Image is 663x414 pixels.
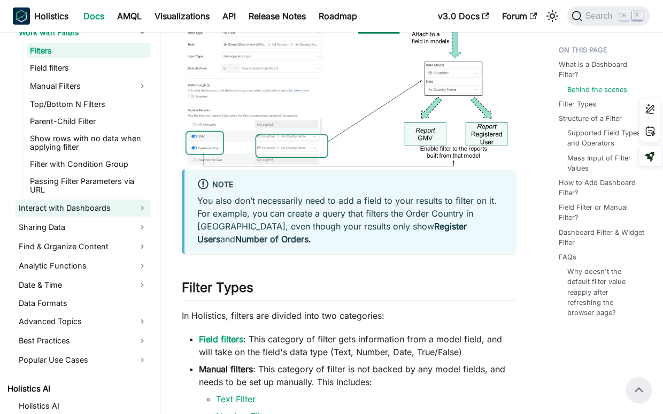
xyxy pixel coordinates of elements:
a: Field Filter or Manual Filter? [559,202,646,223]
a: Parent-Child Filter [27,114,151,129]
a: Supported Field Types and Operators [567,128,642,148]
a: Manual Filters [27,78,151,95]
a: Release Notes [242,7,312,25]
li: : This category of filter gets information from a model field, and will take on the field's data ... [199,333,516,358]
a: v3.0 Docs [431,7,496,25]
a: Filter Types [559,99,596,109]
a: Advanced Topics [16,313,151,330]
button: Scroll back to top [626,377,652,403]
a: Dashboard Filter & Widget Filter [559,227,646,248]
a: Forum [496,7,543,25]
a: Sharing Data [16,219,151,236]
b: Holistics [34,10,68,22]
p: In Holistics, filters are divided into two categories: [182,309,516,322]
a: Roadmap [312,7,364,25]
a: Why doesn't the default filter value reapply after refreshing the browser page? [567,266,642,318]
a: FAQs [559,252,576,262]
div: note [197,178,503,192]
a: Holistics AI [16,398,151,413]
a: Field filters [199,334,243,344]
a: Structure of a Filter [559,113,622,124]
a: Data Formats [16,296,151,311]
button: Switch between dark and light mode (currently light mode) [544,7,561,25]
p: You also don’t necessarily need to add a field to your results to filter on it. For example, you ... [197,194,503,246]
a: Filter with Condition Group [27,157,151,172]
kbd: ⌘ [619,11,629,21]
a: Show rows with no data when applying filter [27,131,151,155]
a: Passing Filter Parameters via URL [27,174,151,197]
a: What is a Dashboard Filter? [559,59,646,80]
a: Date & Time [16,277,151,294]
a: Holistics AI [4,381,151,396]
a: Behind the scenes [567,85,627,95]
a: Find & Organize Content [16,238,151,255]
a: Docs [77,7,111,25]
kbd: K [632,11,643,20]
a: Popular Use Cases [16,351,151,369]
a: Best Practices [16,332,151,349]
span: Search [582,11,619,21]
a: HolisticsHolistics [13,7,68,25]
img: Holistics [13,7,30,25]
a: Top/Bottom N Filters [27,97,151,112]
a: Visualizations [148,7,216,25]
a: Filters [27,43,151,58]
a: API [216,7,242,25]
strong: Manual filters [199,364,253,374]
a: Analytic Functions [16,257,151,274]
a: Interact with Dashboards [16,200,151,217]
a: How to Add Dashboard Filter? [559,178,646,198]
a: AMQL [111,7,148,25]
strong: Number of Orders. [235,234,311,244]
h2: Filter Types [182,280,516,300]
a: Work with Filters [16,24,151,41]
button: Search (Command+K) [567,6,650,26]
a: Text Filter [216,394,256,404]
a: Mass Input of Filter Values [567,153,642,173]
a: Field filters [27,60,151,75]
